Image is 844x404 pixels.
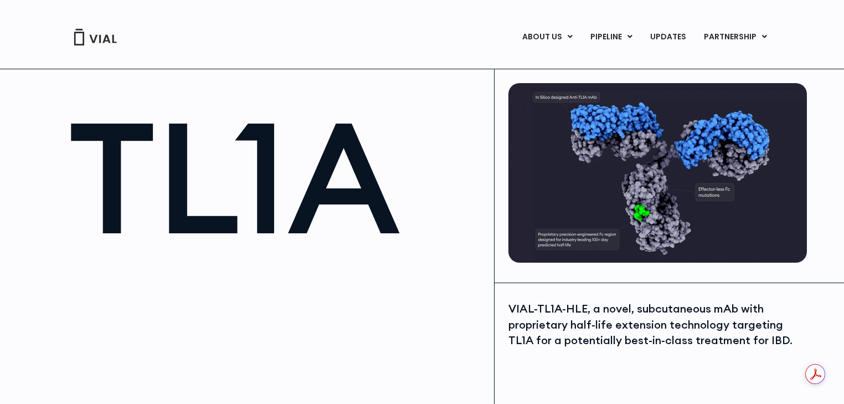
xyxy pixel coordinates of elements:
img: TL1A antibody diagram. [508,83,807,263]
a: PIPELINEMenu Toggle [581,28,641,47]
a: ABOUT USMenu Toggle [513,28,581,47]
a: UPDATES [641,28,694,47]
a: PARTNERSHIPMenu Toggle [695,28,776,47]
h1: TL1A [68,100,483,254]
img: Vial Logo [73,29,117,45]
div: VIAL-TL1A-HLE, a novel, subcutaneous mAb with proprietary half-life extension technology targetin... [508,301,804,349]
